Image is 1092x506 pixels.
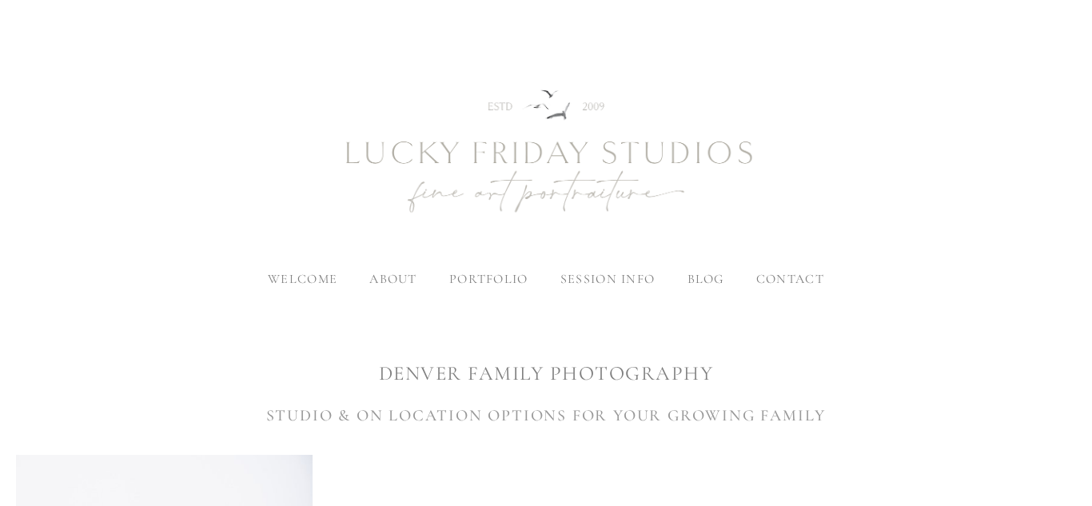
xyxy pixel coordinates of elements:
h3: STUDIO & ON LOCATION OPTIONS FOR YOUR GROWING FAMILY [16,404,1075,428]
a: contact [756,271,824,287]
a: welcome [268,271,337,287]
img: Newborn Photography Denver | Lucky Friday Studios [258,33,834,273]
h1: DENVER FAMILY PHOTOGRAPHY [16,360,1075,388]
label: portfolio [449,271,528,287]
label: session info [560,271,655,287]
label: about [369,271,416,287]
a: blog [687,271,724,287]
